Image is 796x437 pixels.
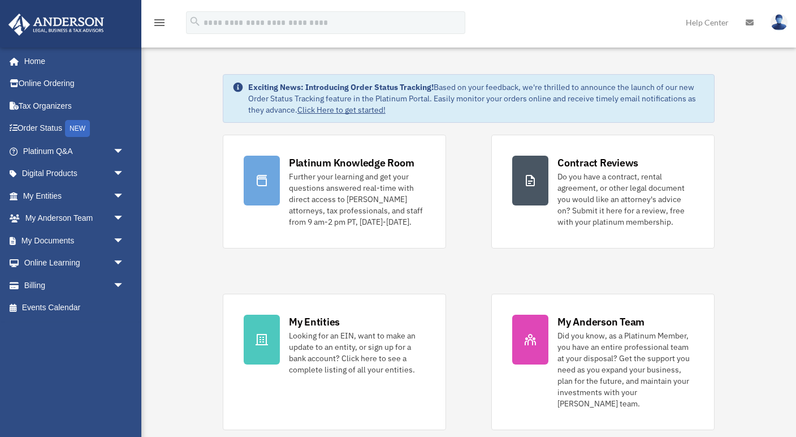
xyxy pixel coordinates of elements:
i: search [189,15,201,28]
a: Billingarrow_drop_down [8,274,141,297]
a: My Documentsarrow_drop_down [8,229,141,252]
a: My Anderson Teamarrow_drop_down [8,207,141,230]
a: My Entitiesarrow_drop_down [8,185,141,207]
a: Contract Reviews Do you have a contract, rental agreement, or other legal document you would like... [491,135,715,249]
a: Events Calendar [8,297,141,319]
span: arrow_drop_down [113,162,136,186]
a: My Anderson Team Did you know, as a Platinum Member, you have an entire professional team at your... [491,294,715,430]
div: My Entities [289,315,340,329]
div: Did you know, as a Platinum Member, you have an entire professional team at your disposal? Get th... [557,330,694,409]
a: Digital Productsarrow_drop_down [8,162,141,185]
a: Online Ordering [8,72,141,95]
a: Click Here to get started! [297,105,386,115]
div: Further your learning and get your questions answered real-time with direct access to [PERSON_NAM... [289,171,425,228]
img: User Pic [771,14,788,31]
a: menu [153,20,166,29]
a: Home [8,50,136,72]
span: arrow_drop_down [113,140,136,163]
i: menu [153,16,166,29]
div: Based on your feedback, we're thrilled to announce the launch of our new Order Status Tracking fe... [248,82,705,115]
span: arrow_drop_down [113,185,136,208]
div: NEW [65,120,90,137]
a: My Entities Looking for an EIN, want to make an update to an entity, or sign up for a bank accoun... [223,294,446,430]
a: Platinum Q&Aarrow_drop_down [8,140,141,162]
a: Order StatusNEW [8,117,141,140]
div: Platinum Knowledge Room [289,156,414,170]
span: arrow_drop_down [113,274,136,297]
div: Contract Reviews [557,156,638,170]
span: arrow_drop_down [113,252,136,275]
a: Tax Organizers [8,95,141,117]
div: My Anderson Team [557,315,644,329]
img: Anderson Advisors Platinum Portal [5,14,107,36]
a: Platinum Knowledge Room Further your learning and get your questions answered real-time with dire... [223,135,446,249]
span: arrow_drop_down [113,229,136,252]
div: Do you have a contract, rental agreement, or other legal document you would like an attorney's ad... [557,171,694,228]
a: Online Learningarrow_drop_down [8,252,141,275]
div: Looking for an EIN, want to make an update to an entity, or sign up for a bank account? Click her... [289,330,425,375]
strong: Exciting News: Introducing Order Status Tracking! [248,82,434,92]
span: arrow_drop_down [113,207,136,230]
